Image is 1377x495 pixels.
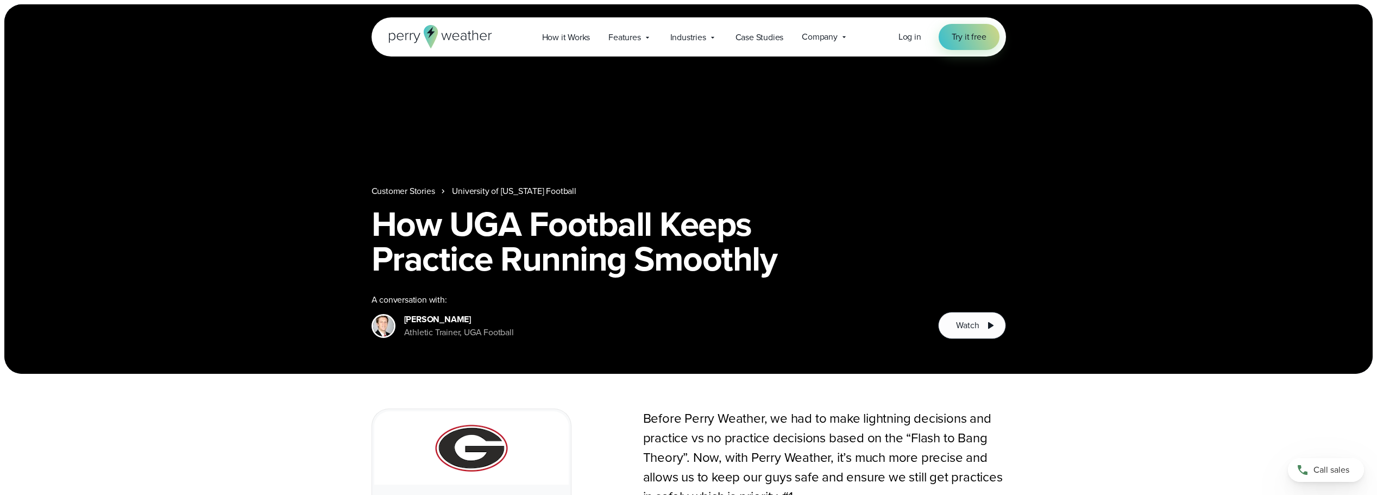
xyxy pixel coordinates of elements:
a: Call sales [1288,458,1364,482]
nav: Breadcrumb [372,185,1006,198]
span: How it Works [542,31,590,44]
a: University of [US_STATE] Football [452,185,576,198]
span: Watch [956,319,979,332]
span: Case Studies [735,31,784,44]
span: Features [608,31,640,44]
span: Call sales [1313,463,1349,477]
h1: How UGA Football Keeps Practice Running Smoothly [372,206,1006,276]
span: Try it free [952,30,986,43]
div: A conversation with: [372,293,921,306]
a: Try it free [939,24,999,50]
div: Athletic Trainer, UGA Football [404,326,514,339]
button: Watch [938,312,1005,339]
div: [PERSON_NAME] [404,313,514,326]
span: Industries [670,31,706,44]
a: Case Studies [726,26,793,48]
a: Log in [898,30,921,43]
span: Company [802,30,838,43]
a: Customer Stories [372,185,435,198]
a: How it Works [533,26,600,48]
